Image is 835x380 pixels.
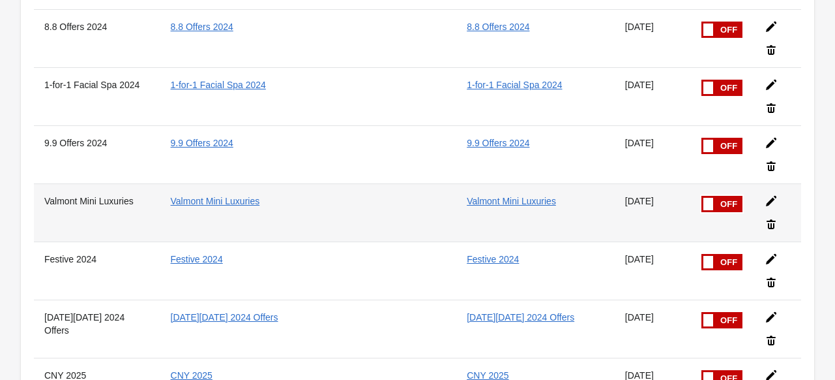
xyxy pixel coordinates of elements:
a: Valmont Mini Luxuries [171,196,260,206]
th: 9.9 Offers 2024 [34,125,160,183]
th: 1-for-1 Facial Spa 2024 [34,67,160,125]
a: [DATE][DATE] 2024 Offers [171,312,278,323]
td: [DATE] [615,183,690,242]
a: Valmont Mini Luxuries [467,196,556,206]
th: 8.8 Offers 2024 [34,9,160,67]
td: [DATE] [615,300,690,358]
a: [DATE][DATE] 2024 Offers [467,312,574,323]
th: [DATE][DATE] 2024 Offers [34,300,160,358]
th: Festive 2024 [34,242,160,300]
th: Valmont Mini Luxuries [34,183,160,242]
td: [DATE] [615,67,690,125]
a: Festive 2024 [171,254,223,264]
td: [DATE] [615,9,690,67]
a: 9.9 Offers 2024 [467,138,529,148]
a: 1-for-1 Facial Spa 2024 [171,80,266,90]
td: [DATE] [615,242,690,300]
a: 1-for-1 Facial Spa 2024 [467,80,562,90]
a: 8.8 Offers 2024 [467,22,529,32]
a: Festive 2024 [467,254,519,264]
a: 9.9 Offers 2024 [171,138,233,148]
a: 8.8 Offers 2024 [171,22,233,32]
td: [DATE] [615,125,690,183]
